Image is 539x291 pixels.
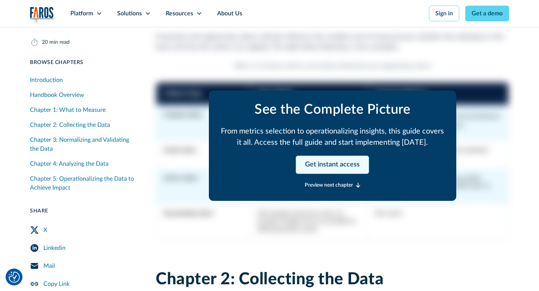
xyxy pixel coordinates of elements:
a: home [30,7,54,22]
div: Chapter 3: Normalizing and Validating the Data [30,135,138,153]
h2: See the Complete Picture [221,102,444,118]
div: Solutions [117,9,142,18]
a: Mail Share [30,257,138,275]
div: Copy Link [43,279,70,288]
img: Logo of the analytics and reporting company Faros. [30,7,54,22]
h2: Chapter 2: Collecting the Data [156,270,509,290]
a: Get a demo [465,6,509,21]
img: Revisit consent button [9,272,20,283]
a: Sign in [429,6,459,21]
div: Chapter 5: Operationalizing the Data to Achieve Impact [30,174,138,192]
a: Get instant access [296,156,369,174]
div: Browse Chapters [30,59,138,67]
a: Chapter 4: Analyzing the Data [30,156,138,171]
a: Introduction [30,73,138,88]
div: Chapter 2: Collecting the Data [30,120,110,129]
div: Mail [43,261,55,270]
p: From metrics selection to operationalizing insights, this guide covers it all. Access the full gu... [221,126,444,148]
div: Handbook Overview [30,91,84,99]
div: X [43,226,47,235]
div: Chapter 4: Analyzing the Data [30,159,109,168]
a: Twitter Share [30,221,138,239]
div: min read [49,39,70,46]
a: Chapter 2: Collecting the Data [30,117,138,132]
div: Introduction [30,76,63,85]
a: Chapter 5: Operationalizing the Data to Achieve Impact [30,171,138,195]
button: Cookie Settings [9,272,20,283]
a: Chapter 1: What to Measure [30,102,138,117]
a: Preview next chapter [305,181,360,189]
div: Linkedin [43,243,66,252]
div: Chapter 1: What to Measure [30,105,106,114]
div: Preview next chapter [305,181,353,189]
div: Resources [166,9,193,18]
a: LinkedIn Share [30,239,138,257]
a: Handbook Overview [30,88,138,102]
a: Chapter 3: Normalizing and Validating the Data [30,132,138,156]
div: Platform [70,9,93,18]
div: 20 [42,39,48,46]
div: Share [30,207,138,215]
